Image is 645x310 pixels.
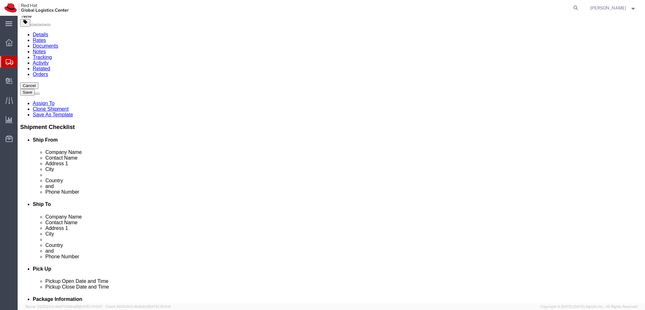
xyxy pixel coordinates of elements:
[590,4,626,11] span: Filip Moravec
[18,16,645,303] iframe: FS Legacy Container
[106,305,171,308] span: Client: 2025.20.0-8c6e0cf
[540,304,637,309] span: Copyright © [DATE]-[DATE] Agistix Inc., All Rights Reserved
[4,3,69,13] img: logo
[590,4,636,12] button: [PERSON_NAME]
[79,305,103,308] span: [DATE] 11:13:37
[148,305,171,308] span: [DATE] 12:11:14
[25,305,103,308] span: Server: 2025.20.0-db47332bad5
